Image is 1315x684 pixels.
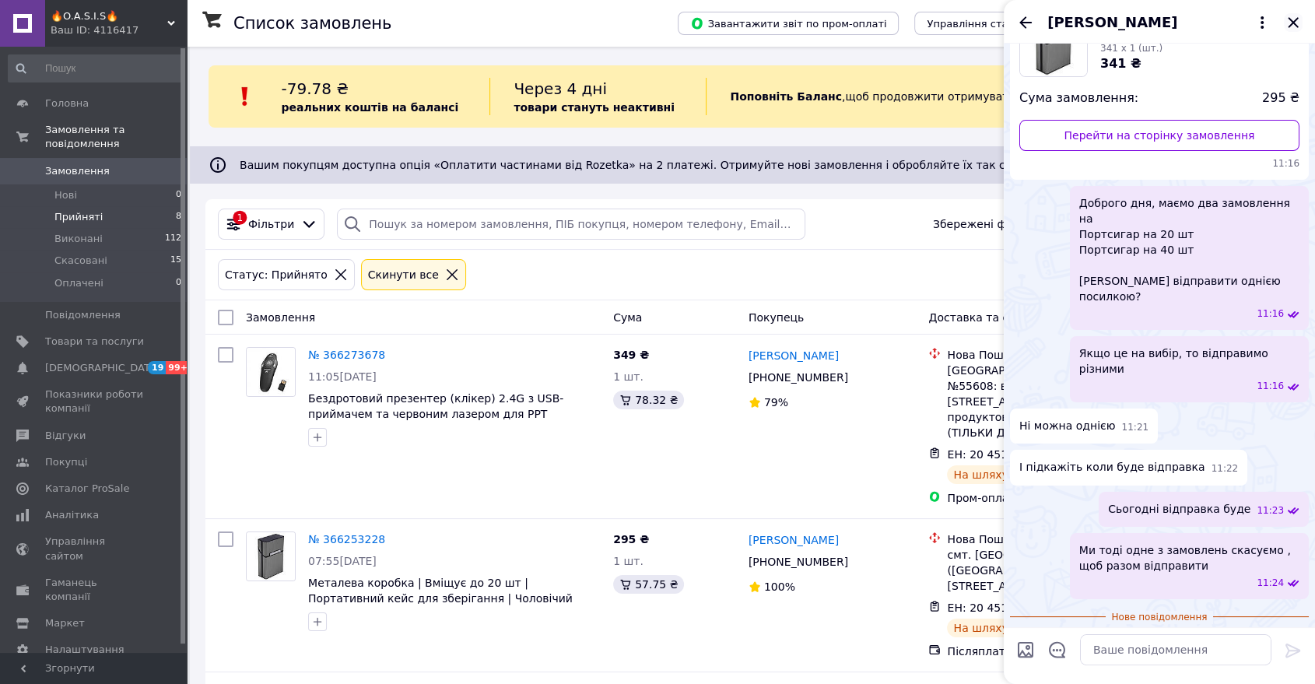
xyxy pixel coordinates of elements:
span: Вашим покупцям доступна опція «Оплатити частинами від Rozetka» на 2 платежі. Отримуйте нові замов... [240,159,1226,171]
span: 11:22 12.10.2025 [1212,462,1239,475]
a: № 366273678 [308,349,385,361]
span: Сьогодні відправка буде [1108,501,1250,517]
span: 0 [176,188,181,202]
span: 341 ₴ [1100,56,1141,71]
input: Пошук за номером замовлення, ПІБ покупця, номером телефону, Email, номером накладної [337,209,805,240]
span: 0 [176,276,181,290]
div: Нова Пошта [947,347,1132,363]
span: 11:16 12.10.2025 [1257,380,1284,393]
span: 8 [176,210,181,224]
a: Бездротовий презентер (клікер) 2.4G з USB-приймачем та червоним лазером для PPT [308,392,563,420]
div: Нова Пошта [947,531,1132,547]
span: Управління статусами [927,18,1046,30]
span: Каталог ProSale [45,482,129,496]
span: 349 ₴ [613,349,649,361]
span: 11:16 12.10.2025 [1019,157,1299,170]
div: 78.32 ₴ [613,391,684,409]
div: [GEOGRAPHIC_DATA], Поштомат №55608: вул. [STREET_ADDRESS], біля продуктового магазину (ТІЛЬКИ ДЛЯ... [947,363,1132,440]
a: № 366253228 [308,533,385,545]
div: На шляху до одержувача [947,465,1106,484]
span: Товари та послуги [45,335,144,349]
span: Виконані [54,232,103,246]
a: Фото товару [246,531,296,581]
span: Ми тоді одне з замовлень скасуємо , щоб разом відправити [1079,542,1299,574]
a: Фото товару [246,347,296,397]
span: Аналітика [45,508,99,522]
div: Статус: Прийнято [222,266,331,283]
span: [PERSON_NAME] [1047,12,1177,33]
b: реальних коштів на балансі [282,101,459,114]
button: Назад [1016,13,1035,32]
span: 295 ₴ [613,533,649,545]
span: 11:16 12.10.2025 [1257,307,1284,321]
div: Пром-оплата [947,490,1132,506]
span: Завантажити звіт по пром-оплаті [690,16,886,30]
span: 🔥O.A.S.I.S🔥 [51,9,167,23]
span: [DEMOGRAPHIC_DATA] [45,361,160,375]
span: Якщо це на вибір, то відправимо різними [1079,346,1299,377]
span: 11:24 12.10.2025 [1257,577,1284,590]
div: На шляху до одержувача [947,619,1106,637]
span: Замовлення та повідомлення [45,123,187,151]
button: [PERSON_NAME] [1047,12,1271,33]
span: Покупці [45,455,87,469]
img: Фото товару [247,348,295,396]
button: Управління статусами [914,12,1058,35]
div: , щоб продовжити отримувати замовлення [706,78,1126,115]
span: 1 шт. [613,370,643,383]
span: ЕН: 20 4512 6898 8084 [947,602,1077,614]
span: 100% [764,581,795,593]
span: Скасовані [54,254,107,268]
span: 112 [165,232,181,246]
span: 11:05[DATE] [308,370,377,383]
span: 1 шт. [613,555,643,567]
img: :exclamation: [233,85,257,108]
span: Покупець [749,311,804,324]
span: Відгуки [45,429,86,443]
span: Оплачені [54,276,103,290]
span: ЕН: 20 4512 6898 2312 [947,448,1077,461]
span: Прийняті [54,210,103,224]
button: Відкрити шаблони відповідей [1047,640,1068,660]
span: Ні можна однією [1019,418,1116,434]
span: Показники роботи компанії [45,388,144,416]
span: 11:23 12.10.2025 [1257,504,1284,517]
div: смт. [GEOGRAPHIC_DATA] ([GEOGRAPHIC_DATA].), №1: вул. [STREET_ADDRESS] [947,547,1132,594]
span: 11:21 12.10.2025 [1122,421,1149,434]
div: [PHONE_NUMBER] [745,367,851,388]
button: Завантажити звіт по пром-оплаті [678,12,899,35]
a: [PERSON_NAME] [749,348,839,363]
span: Налаштування [45,643,124,657]
div: Післяплата [947,644,1132,659]
a: Металева коробка | Вміщує до 20 шт | Портативний кейс для зберігання | Чоловічий аксесуар | Футля... [308,577,573,620]
span: 79% [764,396,788,409]
span: Гаманець компанії [45,576,144,604]
h1: Список замовлень [233,14,391,33]
b: Поповніть Баланс [730,90,842,103]
span: Маркет [45,616,85,630]
div: Cкинути все [365,266,442,283]
span: -79.78 ₴ [282,79,349,98]
span: 341 x 1 (шт.) [1100,43,1162,54]
b: товари стануть неактивні [514,101,675,114]
span: Замовлення [45,164,110,178]
span: Фільтри [248,216,294,232]
span: Через 4 дні [514,79,607,98]
span: 99+ [166,361,191,374]
span: Замовлення [246,311,315,324]
span: 295 ₴ [1262,89,1299,107]
span: Управління сайтом [45,535,144,563]
span: 19 [148,361,166,374]
span: І підкажіть коли буде відправка [1019,459,1205,475]
a: Перейти на сторінку замовлення [1019,120,1299,151]
span: Cума [613,311,642,324]
span: Нові [54,188,77,202]
div: Ваш ID: 4116417 [51,23,187,37]
span: Сума замовлення: [1019,89,1138,107]
div: 57.75 ₴ [613,575,684,594]
input: Пошук [8,54,183,82]
span: 15 [170,254,181,268]
span: Збережені фільтри: [933,216,1047,232]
